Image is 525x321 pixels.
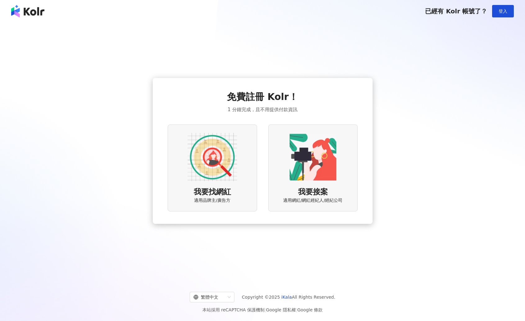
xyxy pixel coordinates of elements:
[266,307,296,312] a: Google 隱私權
[194,187,231,197] span: 我要找網紅
[265,307,266,312] span: |
[193,292,225,302] div: 繁體中文
[11,5,44,17] img: logo
[298,187,328,197] span: 我要接案
[228,106,297,113] span: 1 分鐘完成，且不用提供付款資訊
[296,307,297,312] span: |
[242,293,335,301] span: Copyright © 2025 All Rights Reserved.
[499,9,507,14] span: 登入
[297,307,323,312] a: Google 條款
[288,132,338,182] img: KOL identity option
[281,295,292,300] a: iKala
[425,7,487,15] span: 已經有 Kolr 帳號了？
[283,197,342,204] span: 適用網紅/網紅經紀人/經紀公司
[492,5,514,17] button: 登入
[202,306,323,314] span: 本站採用 reCAPTCHA 保護機制
[188,132,237,182] img: AD identity option
[194,197,230,204] span: 適用品牌主/廣告方
[227,90,298,103] span: 免費註冊 Kolr！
